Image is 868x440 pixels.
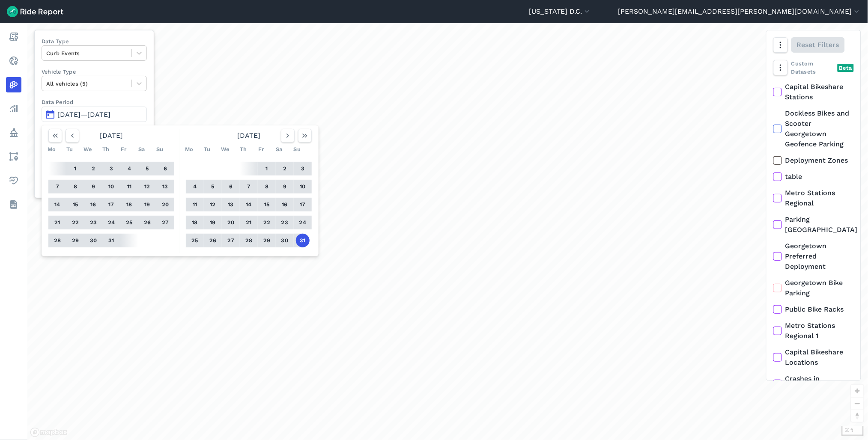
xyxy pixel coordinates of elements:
[242,234,256,247] button: 28
[260,162,274,175] button: 1
[69,162,82,175] button: 1
[51,198,64,211] button: 14
[104,234,118,247] button: 31
[290,143,304,156] div: Su
[296,216,310,229] button: 24
[773,108,854,149] label: Dockless Bikes and Scooter Georgetown Geofence Parking
[6,173,21,188] a: Health
[57,110,110,119] span: [DATE]—[DATE]
[69,234,82,247] button: 29
[42,107,147,122] button: [DATE]—[DATE]
[42,98,147,106] label: Data Period
[773,172,854,182] label: table
[69,180,82,193] button: 8
[122,216,136,229] button: 25
[773,155,854,166] label: Deployment Zones
[158,198,172,211] button: 20
[153,143,167,156] div: Su
[773,321,854,341] label: Metro Stations Regional 1
[182,129,315,143] div: [DATE]
[773,188,854,208] label: Metro Stations Regional
[122,198,136,211] button: 18
[87,162,100,175] button: 2
[272,143,286,156] div: Sa
[188,234,202,247] button: 25
[242,198,256,211] button: 14
[773,241,854,272] label: Georgetown Preferred Deployment
[242,216,256,229] button: 21
[206,180,220,193] button: 5
[200,143,214,156] div: Tu
[51,216,64,229] button: 21
[69,198,82,211] button: 15
[87,216,100,229] button: 23
[158,216,172,229] button: 27
[6,29,21,45] a: Report
[773,347,854,368] label: Capital Bikeshare Locations
[140,216,154,229] button: 26
[773,59,854,76] div: Custom Datasets
[140,198,154,211] button: 19
[158,180,172,193] button: 13
[135,143,149,156] div: Sa
[122,162,136,175] button: 4
[158,162,172,175] button: 6
[51,234,64,247] button: 28
[104,180,118,193] button: 10
[278,162,292,175] button: 2
[224,234,238,247] button: 27
[87,180,100,193] button: 9
[104,162,118,175] button: 3
[278,234,292,247] button: 30
[42,68,147,76] label: Vehicle Type
[6,53,21,68] a: Realtime
[188,198,202,211] button: 11
[254,143,268,156] div: Fr
[122,180,136,193] button: 11
[27,23,868,440] div: loading
[45,129,178,143] div: [DATE]
[99,143,113,156] div: Th
[87,234,100,247] button: 30
[296,198,310,211] button: 17
[260,216,274,229] button: 22
[224,198,238,211] button: 13
[278,180,292,193] button: 9
[296,234,310,247] button: 31
[51,180,64,193] button: 7
[206,216,220,229] button: 19
[838,64,854,72] div: Beta
[296,180,310,193] button: 10
[6,197,21,212] a: Datasets
[242,180,256,193] button: 7
[791,37,845,53] button: Reset Filters
[117,143,131,156] div: Fr
[6,77,21,92] a: Heatmaps
[6,125,21,140] a: Policy
[140,162,154,175] button: 5
[773,374,854,394] label: Crashes in [GEOGRAPHIC_DATA]
[224,216,238,229] button: 20
[104,216,118,229] button: 24
[260,198,274,211] button: 15
[6,101,21,116] a: Analyze
[182,143,196,156] div: Mo
[260,234,274,247] button: 29
[206,198,220,211] button: 12
[278,216,292,229] button: 23
[69,216,82,229] button: 22
[260,180,274,193] button: 8
[218,143,232,156] div: We
[529,6,591,17] button: [US_STATE] D.C.
[140,180,154,193] button: 12
[7,6,63,17] img: Ride Report
[224,180,238,193] button: 6
[278,198,292,211] button: 16
[773,82,854,102] label: Capital Bikeshare Stations
[188,216,202,229] button: 18
[188,180,202,193] button: 4
[206,234,220,247] button: 26
[42,37,147,45] label: Data Type
[773,304,854,315] label: Public Bike Racks
[797,40,839,50] span: Reset Filters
